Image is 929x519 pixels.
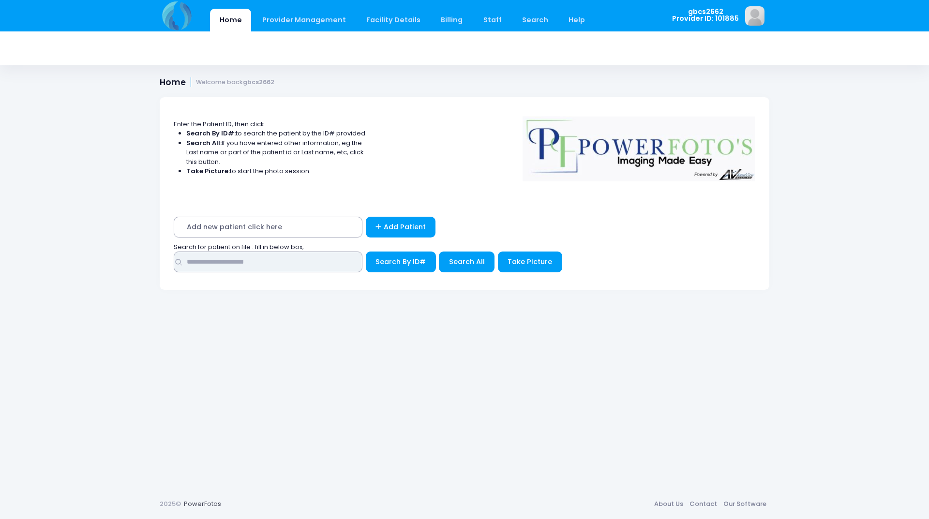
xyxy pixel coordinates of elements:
li: If you have entered other information, eg the Last name or part of the patient id or Last name, e... [186,138,367,167]
small: Welcome back [196,79,274,86]
span: gbcs2662 Provider ID: 101885 [672,8,739,22]
a: Add Patient [366,217,436,237]
strong: Search By ID#: [186,129,236,138]
h1: Home [160,77,274,88]
strong: Search All: [186,138,222,148]
button: Search By ID# [366,252,436,272]
span: Search for patient on file : fill in below box; [174,242,304,252]
span: Add new patient click here [174,217,362,237]
a: Home [210,9,251,31]
a: Staff [474,9,511,31]
a: Search [512,9,557,31]
strong: gbcs2662 [243,78,274,86]
a: Help [559,9,595,31]
a: About Us [651,495,686,513]
a: Our Software [720,495,769,513]
strong: Take Picture: [186,166,230,176]
span: Search By ID# [375,257,426,267]
a: PowerFotos [184,499,221,508]
li: to search the patient by the ID# provided. [186,129,367,138]
a: Provider Management [253,9,355,31]
span: Search All [449,257,485,267]
img: image [745,6,764,26]
a: Contact [686,495,720,513]
span: Enter the Patient ID, then click [174,119,264,129]
a: Facility Details [357,9,430,31]
span: Take Picture [508,257,552,267]
img: Logo [518,110,760,181]
a: Billing [432,9,472,31]
li: to start the photo session. [186,166,367,176]
button: Search All [439,252,494,272]
span: 2025© [160,499,181,508]
button: Take Picture [498,252,562,272]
